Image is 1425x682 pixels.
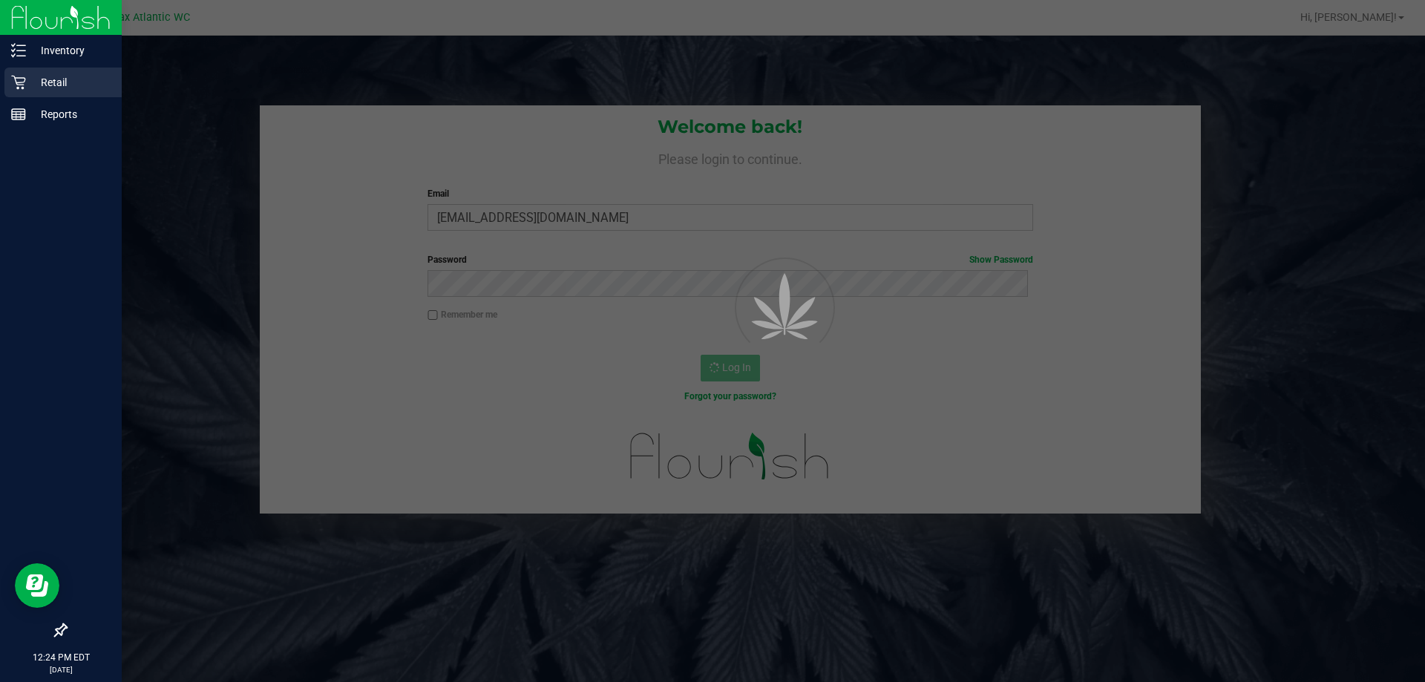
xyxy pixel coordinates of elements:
p: [DATE] [7,664,115,675]
inline-svg: Reports [11,107,26,122]
iframe: Resource center [15,563,59,608]
p: Inventory [26,42,115,59]
inline-svg: Retail [11,75,26,90]
p: Retail [26,73,115,91]
inline-svg: Inventory [11,43,26,58]
p: Reports [26,105,115,123]
p: 12:24 PM EDT [7,651,115,664]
